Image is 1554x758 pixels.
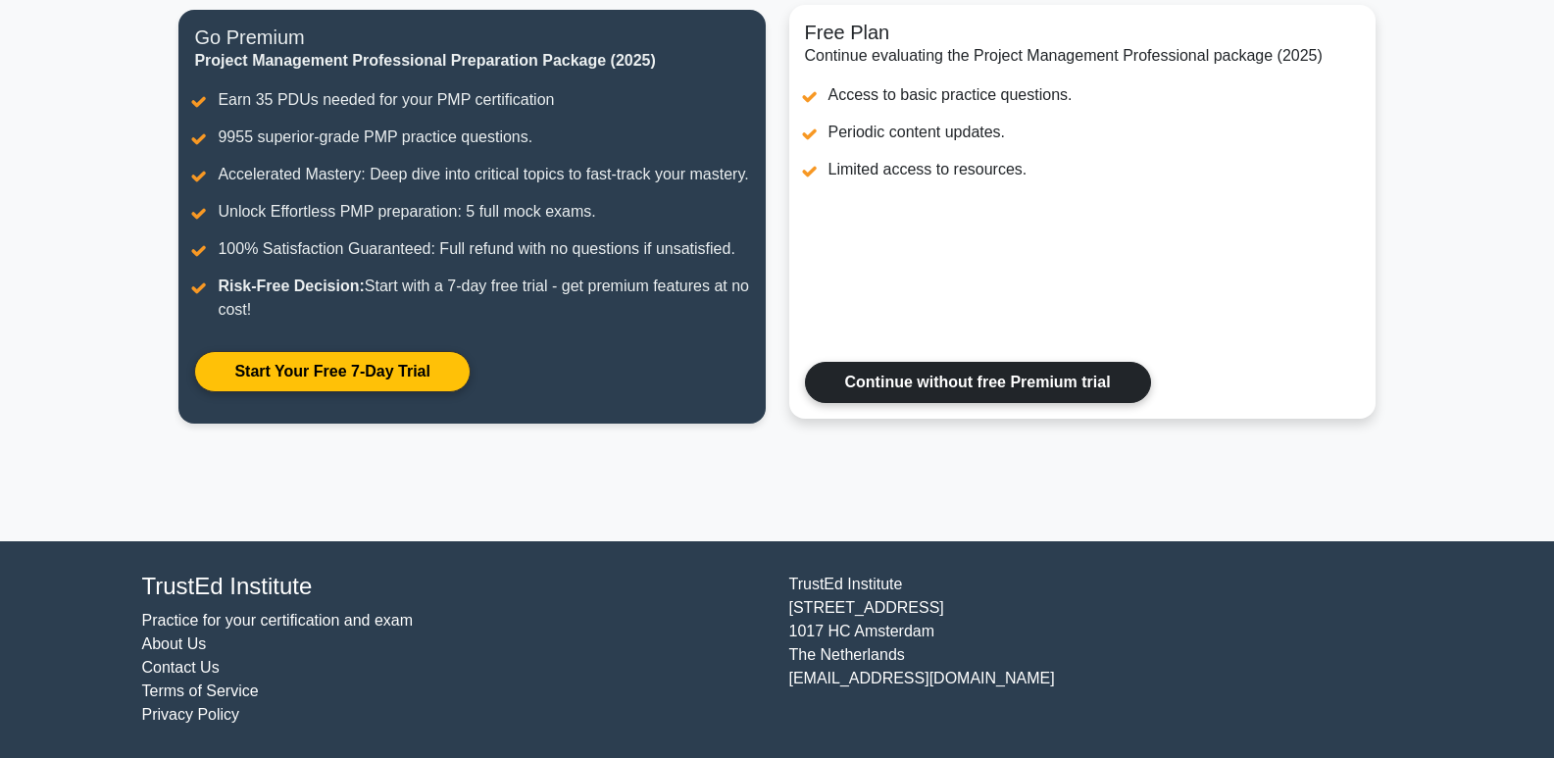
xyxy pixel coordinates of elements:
[805,362,1151,403] a: Continue without free Premium trial
[142,573,766,601] h4: TrustEd Institute
[142,635,207,652] a: About Us
[142,612,414,629] a: Practice for your certification and exam
[194,351,470,392] a: Start Your Free 7-Day Trial
[142,682,259,699] a: Terms of Service
[142,706,240,723] a: Privacy Policy
[777,573,1425,727] div: TrustEd Institute [STREET_ADDRESS] 1017 HC Amsterdam The Netherlands [EMAIL_ADDRESS][DOMAIN_NAME]
[142,659,220,676] a: Contact Us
